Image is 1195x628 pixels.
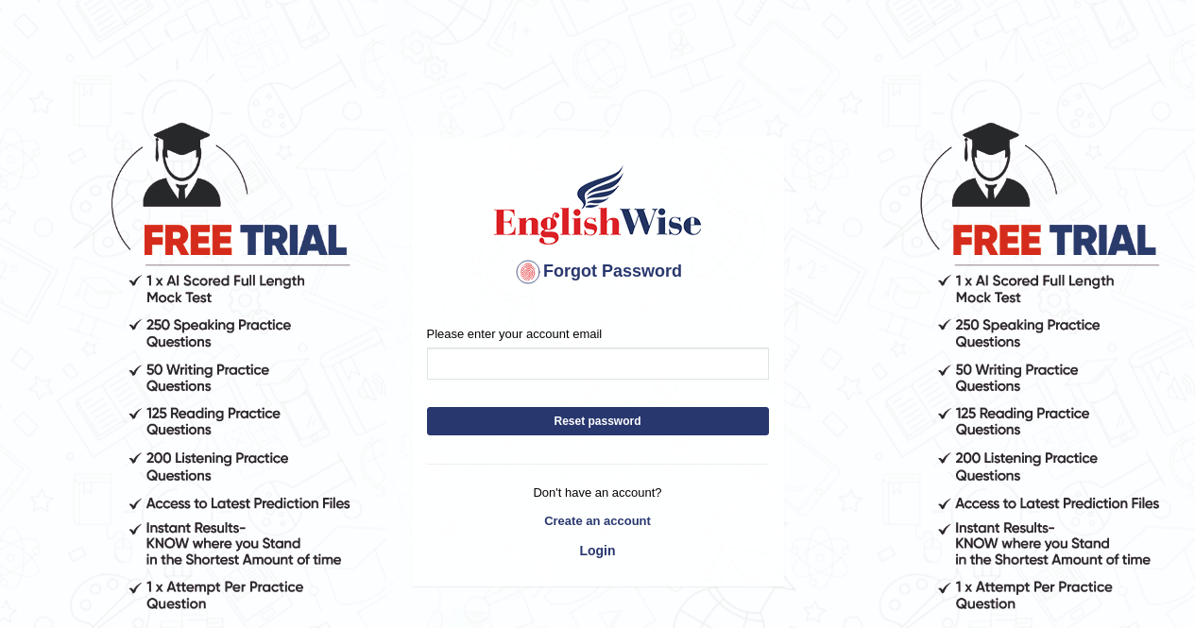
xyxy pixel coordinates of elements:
[427,407,769,435] button: Reset password
[427,535,769,567] a: Login
[427,325,603,343] label: Please enter your account email
[427,484,769,501] p: Don't have an account?
[427,512,769,530] a: Create an account
[490,162,706,247] img: English Wise
[513,262,682,280] span: Forgot Password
